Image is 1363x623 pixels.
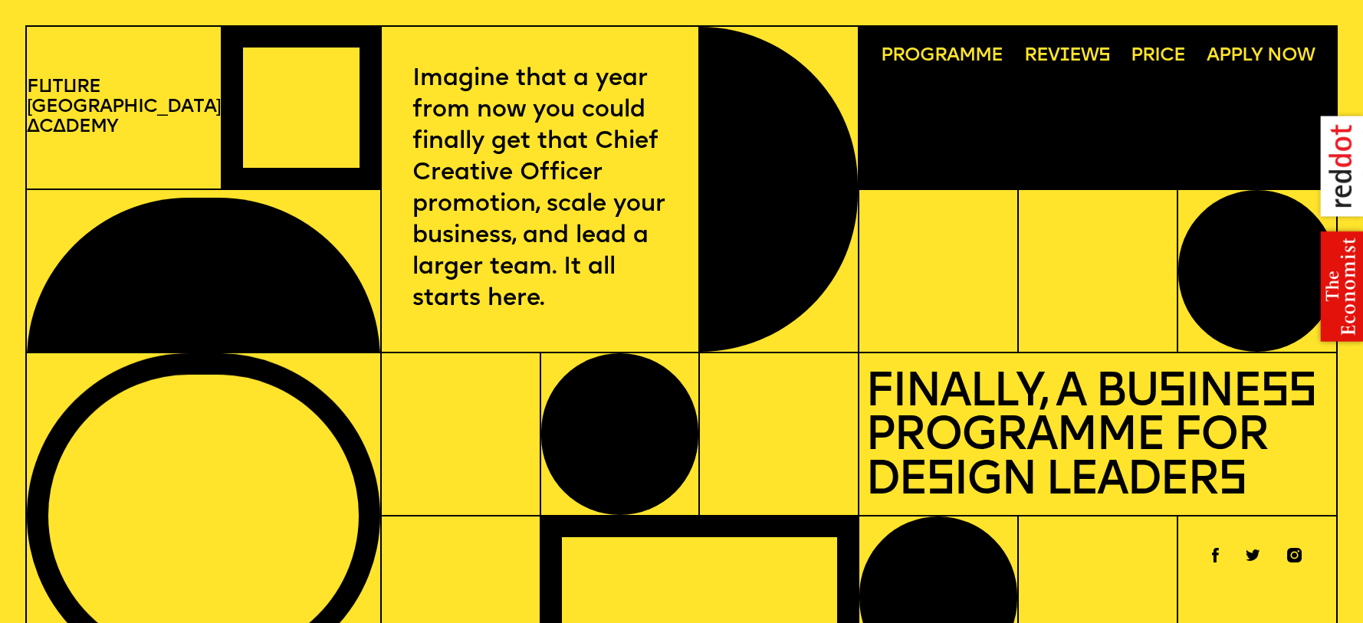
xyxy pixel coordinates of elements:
span: i [1059,47,1069,65]
a: Instagram [1287,542,1302,556]
p: F t re [GEOGRAPHIC_DATA] c demy [27,78,221,137]
span: u [38,78,52,97]
a: Facebook [1212,542,1219,557]
img: the economist [1306,223,1363,352]
a: Twitter [1246,542,1260,553]
span: a [53,118,65,136]
img: reddot [1306,101,1363,231]
span: Rev ews [1024,47,1110,67]
p: Finally, a Business Programme for Design Leaders [865,365,1330,503]
span: Apply now [1207,47,1315,67]
a: Future[GEOGRAPHIC_DATA]Academy [27,78,221,137]
span: u [63,78,77,97]
span: A [27,118,39,136]
span: Price [1131,47,1185,67]
p: Imagine that a year from now you could finally get that Chief Creative Officer promotion, scale y... [412,64,668,316]
span: Programme [881,47,1003,67]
